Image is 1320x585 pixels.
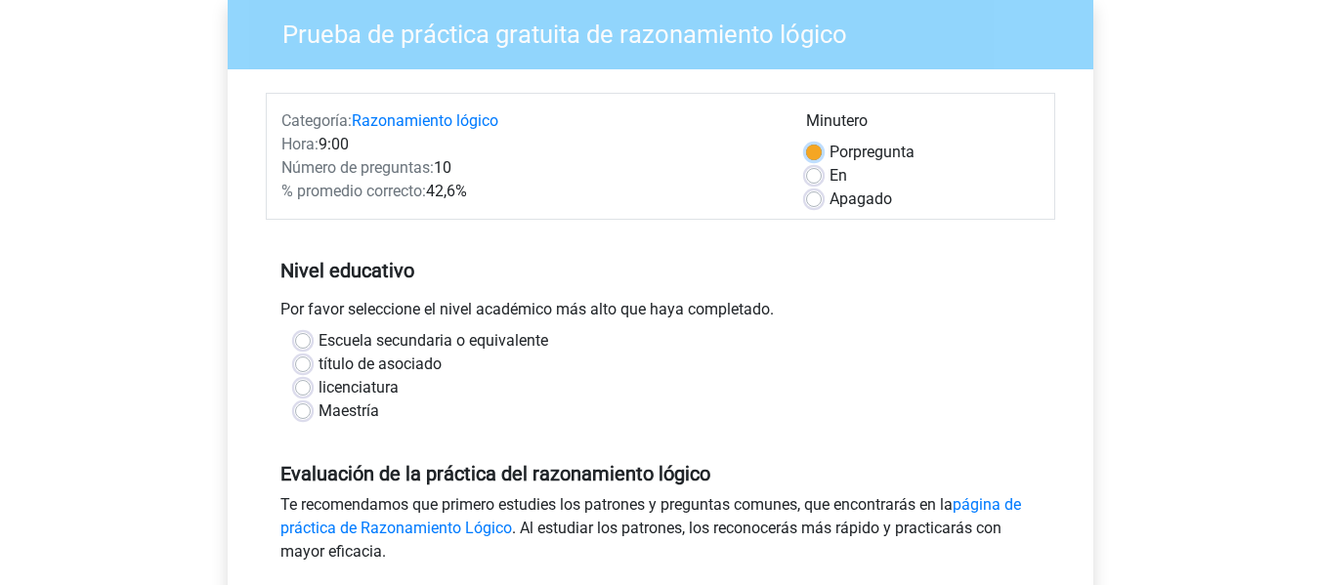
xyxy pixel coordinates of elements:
[434,158,451,177] font: 10
[830,143,853,161] font: Por
[280,495,953,514] font: Te recomendamos que primero estudies los patrones y preguntas comunes, que encontrarás en la
[281,182,426,200] font: % promedio correcto:
[280,519,1001,561] font: . Al estudiar los patrones, los reconocerás más rápido y practicarás con mayor eficacia.
[280,259,414,282] font: Nivel educativo
[281,135,319,153] font: Hora:
[281,111,352,130] font: Categoría:
[352,111,498,130] a: Razonamiento lógico
[319,401,379,420] font: Maestría
[319,355,442,373] font: título de asociado
[319,378,399,397] font: licenciatura
[319,331,548,350] font: Escuela secundaria o equivalente
[830,189,892,208] font: Apagado
[282,20,847,49] font: Prueba de práctica gratuita de razonamiento lógico
[806,111,868,130] font: Minutero
[426,182,467,200] font: 42,6%
[853,143,915,161] font: pregunta
[281,158,434,177] font: Número de preguntas:
[280,300,774,318] font: Por favor seleccione el nivel académico más alto que haya completado.
[830,166,847,185] font: En
[280,462,710,485] font: Evaluación de la práctica del razonamiento lógico
[319,135,349,153] font: 9:00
